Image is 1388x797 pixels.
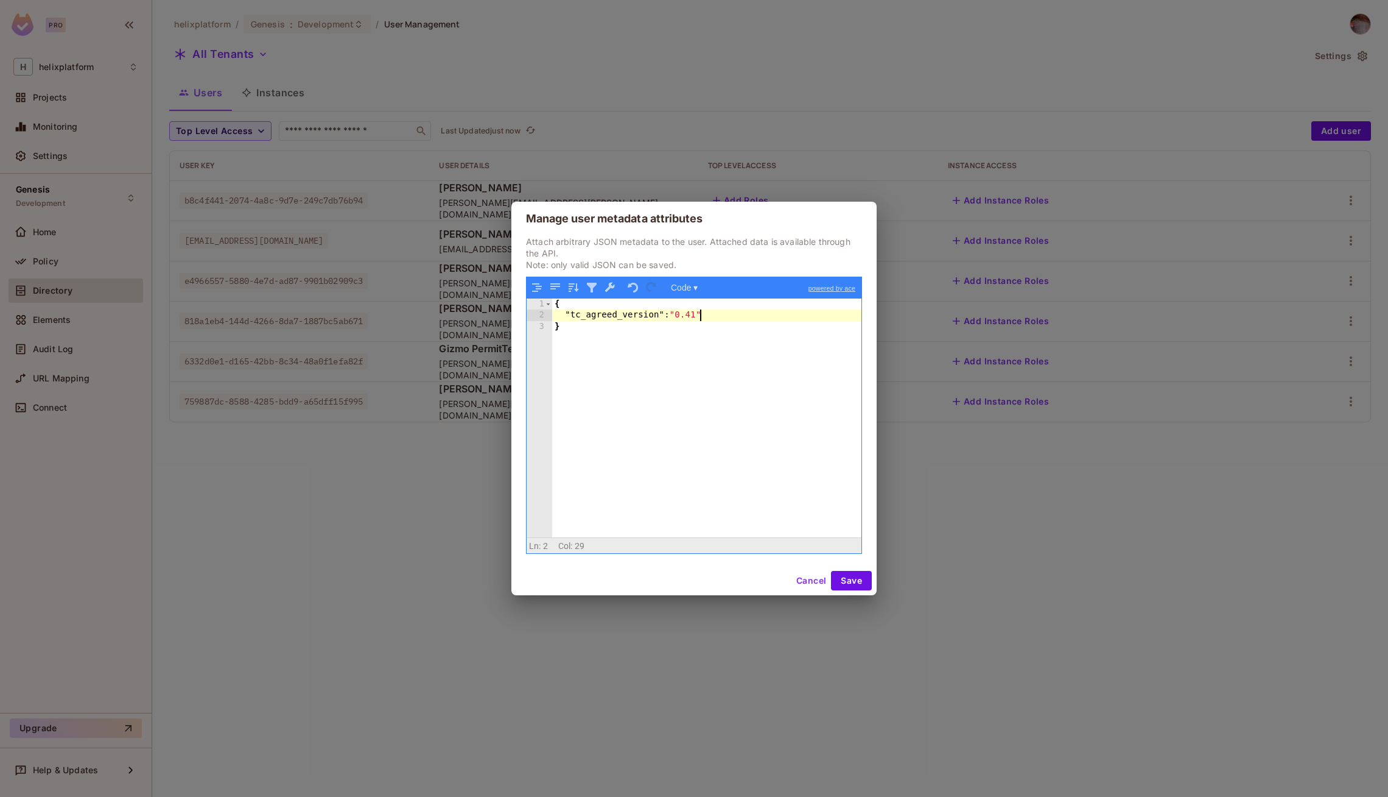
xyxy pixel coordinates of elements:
button: Sort contents [566,280,581,296]
button: Compact JSON data, remove all whitespaces (Ctrl+Shift+I) [547,280,563,296]
button: Format JSON data, with proper indentation and line feeds (Ctrl+I) [529,280,545,296]
button: Repair JSON: fix quotes and escape characters, remove comments and JSONP notation, turn JavaScrip... [602,280,618,296]
div: 1 [527,299,552,310]
a: powered by ace [802,277,861,299]
button: Cancel [791,571,831,590]
button: Save [831,571,872,590]
p: Attach arbitrary JSON metadata to the user. Attached data is available through the API. Note: onl... [526,236,862,271]
button: Filter, sort, or transform contents [584,280,600,296]
span: Ln: [529,541,541,551]
span: 29 [575,541,584,551]
button: Code ▾ [667,280,702,296]
div: 2 [527,310,552,321]
button: Undo last action (Ctrl+Z) [625,280,641,296]
h2: Manage user metadata attributes [511,202,877,236]
button: Redo (Ctrl+Shift+Z) [643,280,659,296]
span: 2 [543,541,548,551]
div: 3 [527,321,552,333]
span: Col: [558,541,573,551]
